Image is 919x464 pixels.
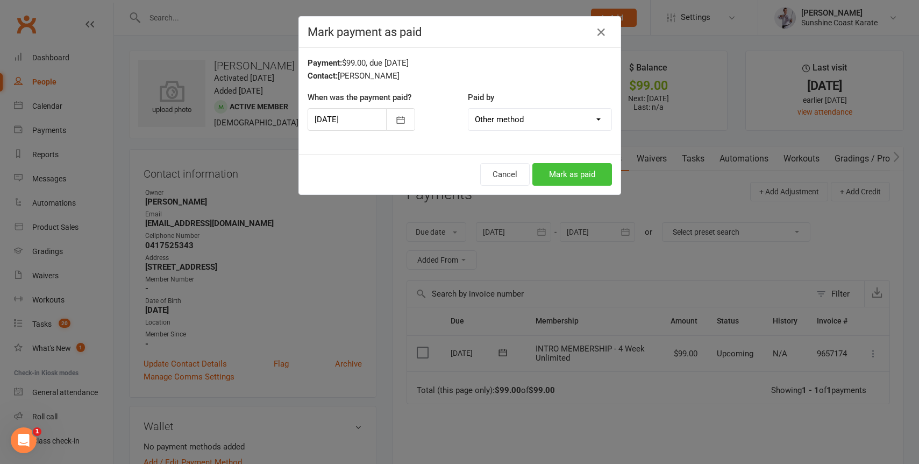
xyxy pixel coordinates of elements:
[308,25,612,39] h4: Mark payment as paid
[11,427,37,453] iframe: Intercom live chat
[308,91,411,104] label: When was the payment paid?
[532,163,612,186] button: Mark as paid
[308,71,338,81] strong: Contact:
[308,69,612,82] div: [PERSON_NAME]
[308,57,612,69] div: $99.00, due [DATE]
[33,427,41,436] span: 1
[480,163,530,186] button: Cancel
[308,58,342,68] strong: Payment:
[593,24,610,41] button: Close
[468,91,494,104] label: Paid by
